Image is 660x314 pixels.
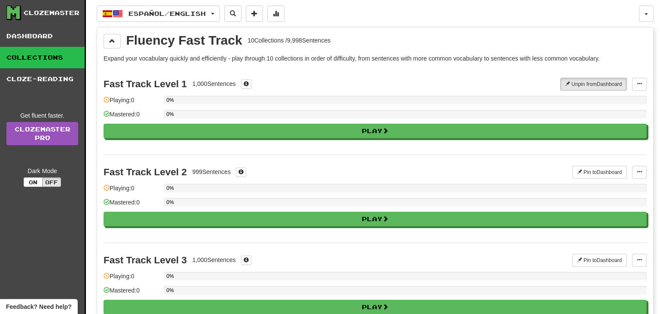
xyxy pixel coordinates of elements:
[126,34,242,47] div: Fluency Fast Track
[104,110,159,124] div: Mastered: 0
[104,167,187,177] div: Fast Track Level 2
[97,6,220,22] button: Español/English
[104,255,187,265] div: Fast Track Level 3
[24,177,43,187] button: On
[572,254,627,267] button: Pin toDashboard
[192,256,235,264] div: 1,000 Sentences
[560,78,627,91] button: Unpin fromDashboard
[42,177,61,187] button: Off
[104,272,159,286] div: Playing: 0
[24,9,79,17] div: Clozemaster
[104,212,647,226] button: Play
[6,302,71,311] span: Open feedback widget
[246,6,263,22] button: Add sentence to collection
[267,6,284,22] button: More stats
[6,122,78,145] a: ClozemasterPro
[224,6,241,22] button: Search sentences
[572,166,627,179] button: Pin toDashboard
[6,111,78,120] div: Get fluent faster.
[104,286,159,300] div: Mastered: 0
[192,79,235,88] div: 1,000 Sentences
[247,36,330,45] div: 10 Collections / 9,998 Sentences
[104,79,187,89] div: Fast Track Level 1
[104,124,647,138] button: Play
[6,167,78,175] div: Dark Mode
[192,168,231,176] div: 999 Sentences
[104,198,159,212] div: Mastered: 0
[104,96,159,110] div: Playing: 0
[104,54,647,63] p: Expand your vocabulary quickly and efficiently - play through 10 collections in order of difficul...
[128,10,206,17] span: Español / English
[104,184,159,198] div: Playing: 0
